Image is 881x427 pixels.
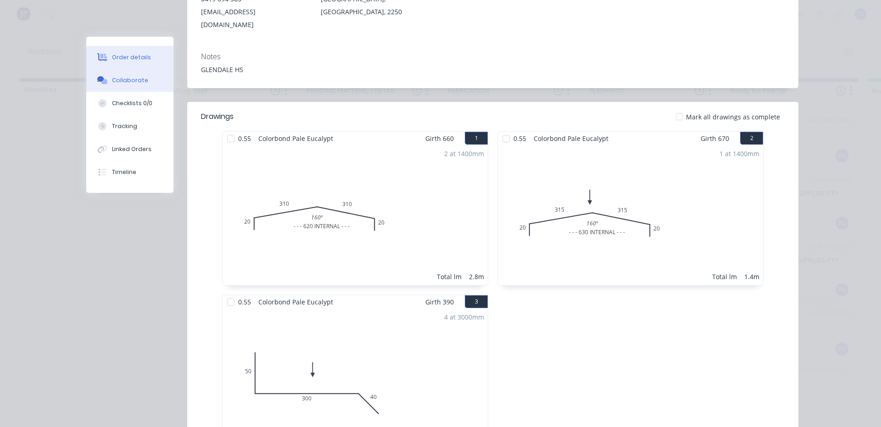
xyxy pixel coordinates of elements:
[712,272,737,281] div: Total lm
[510,132,530,145] span: 0.55
[201,6,306,31] div: [EMAIL_ADDRESS][DOMAIN_NAME]
[255,132,337,145] span: Colorbond Pale Eucalypt
[469,272,484,281] div: 2.8m
[530,132,612,145] span: Colorbond Pale Eucalypt
[112,122,137,130] div: Tracking
[86,115,173,138] button: Tracking
[498,145,763,285] div: - - - 630 INTERNAL - - -2031531520160º1 at 1400mmTotal lm1.4m
[223,145,488,285] div: - - - 620 INTERNAL - - -2031031020160º2 at 1400mmTotal lm2.8m
[112,168,136,176] div: Timeline
[701,132,729,145] span: Girth 670
[686,112,780,122] span: Mark all drawings as complete
[112,53,151,62] div: Order details
[201,65,785,74] div: GLENDALE HS
[86,161,173,184] button: Timeline
[86,69,173,92] button: Collaborate
[444,312,484,322] div: 4 at 3000mm
[201,52,785,61] div: Notes
[425,132,454,145] span: Girth 660
[437,272,462,281] div: Total lm
[112,145,151,153] div: Linked Orders
[444,149,484,158] div: 2 at 1400mm
[86,92,173,115] button: Checklists 0/0
[86,138,173,161] button: Linked Orders
[465,295,488,308] button: 3
[112,76,148,84] div: Collaborate
[719,149,759,158] div: 1 at 1400mm
[465,132,488,145] button: 1
[201,111,234,122] div: Drawings
[255,295,337,309] span: Colorbond Pale Eucalypt
[234,132,255,145] span: 0.55
[112,99,152,107] div: Checklists 0/0
[740,132,763,145] button: 2
[425,295,454,309] span: Girth 390
[86,46,173,69] button: Order details
[744,272,759,281] div: 1.4m
[234,295,255,309] span: 0.55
